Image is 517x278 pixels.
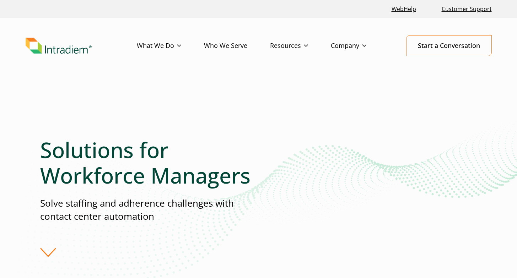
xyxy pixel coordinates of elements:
h1: Solutions for Workforce Managers [40,137,258,188]
a: Link to homepage of Intradiem [26,38,137,54]
a: What We Do [137,36,204,56]
a: Start a Conversation [406,35,492,56]
a: Link opens in a new window [389,1,419,17]
a: Resources [270,36,331,56]
a: Who We Serve [204,36,270,56]
a: Customer Support [439,1,495,17]
a: Company [331,36,389,56]
img: Intradiem [26,38,92,54]
p: Solve staffing and adherence challenges with contact center automation [40,197,258,223]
